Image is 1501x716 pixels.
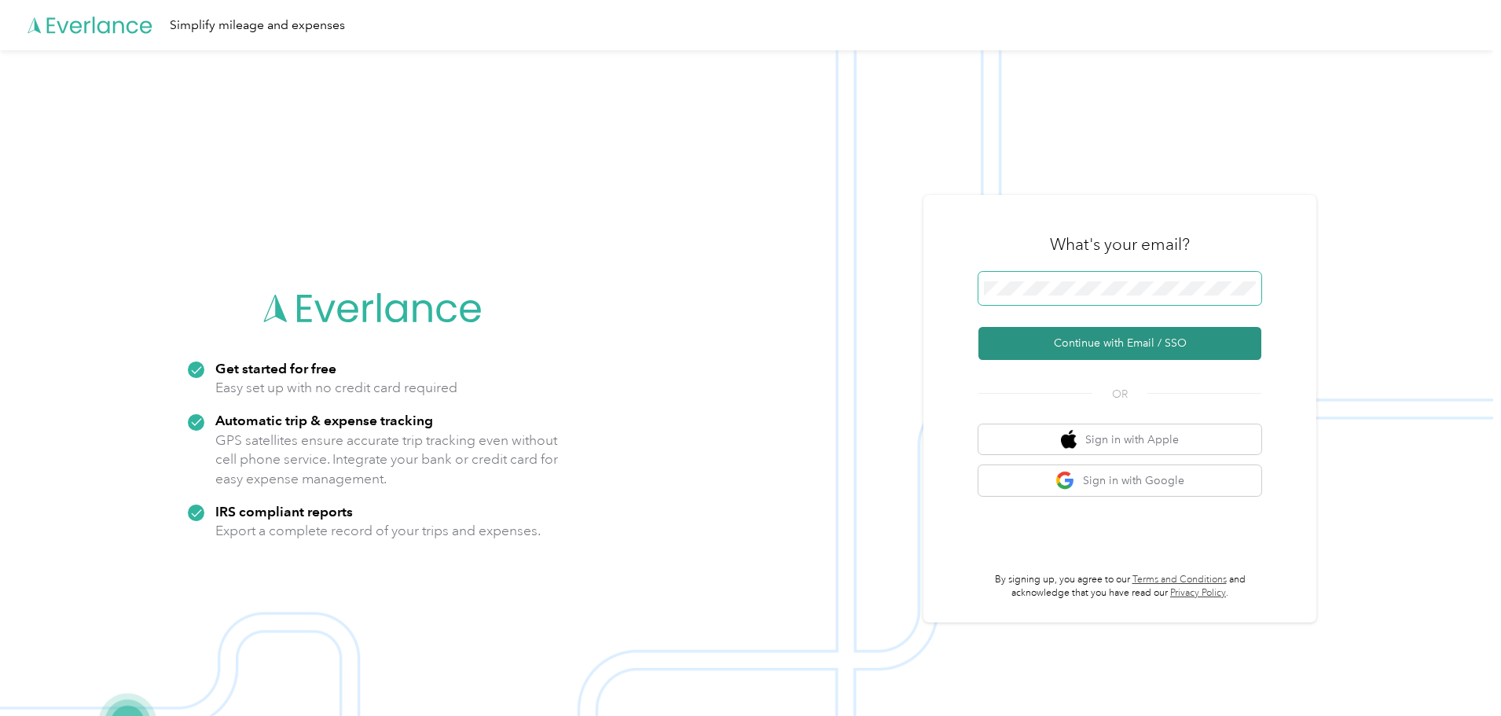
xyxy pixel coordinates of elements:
[215,521,541,541] p: Export a complete record of your trips and expenses.
[978,573,1261,600] p: By signing up, you agree to our and acknowledge that you have read our .
[978,465,1261,496] button: google logoSign in with Google
[1170,587,1226,599] a: Privacy Policy
[1055,471,1075,490] img: google logo
[170,16,345,35] div: Simplify mileage and expenses
[215,412,433,428] strong: Automatic trip & expense tracking
[215,378,457,398] p: Easy set up with no credit card required
[978,424,1261,455] button: apple logoSign in with Apple
[1050,233,1190,255] h3: What's your email?
[1061,430,1077,450] img: apple logo
[1092,386,1147,402] span: OR
[215,431,559,489] p: GPS satellites ensure accurate trip tracking even without cell phone service. Integrate your bank...
[215,503,353,520] strong: IRS compliant reports
[978,327,1261,360] button: Continue with Email / SSO
[1132,574,1227,586] a: Terms and Conditions
[215,360,336,376] strong: Get started for free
